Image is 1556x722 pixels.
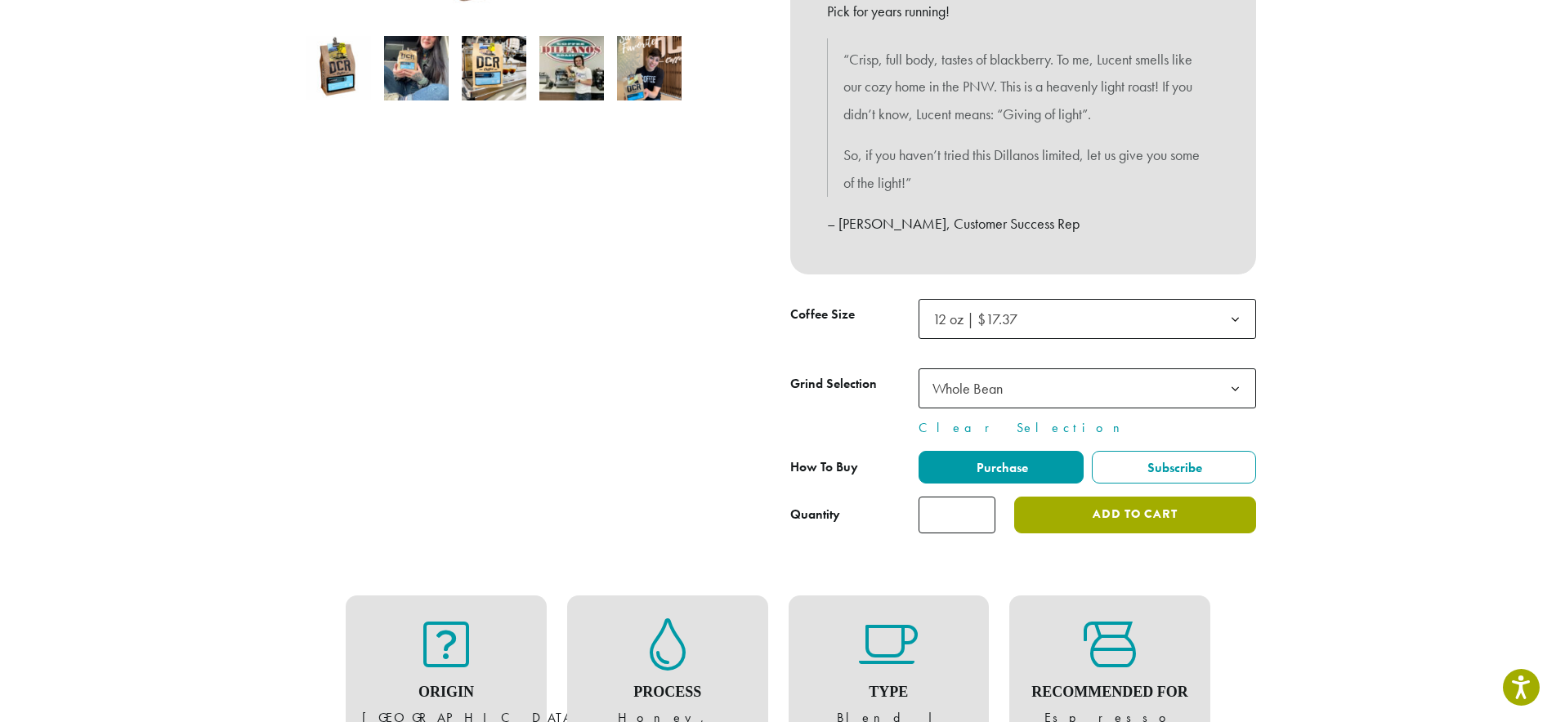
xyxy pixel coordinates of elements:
label: Grind Selection [790,372,919,396]
span: Whole Bean [932,379,1003,398]
img: Lucent [306,36,371,100]
button: Add to cart [1014,497,1256,533]
input: Product quantity [919,497,995,533]
label: Coffee Size [790,303,919,327]
h4: Type [805,684,973,702]
div: Quantity [790,505,840,524]
img: Lucent - Image 3 [462,36,526,100]
span: How To Buy [790,458,858,475]
span: Whole Bean [919,368,1256,408]
span: 12 oz | $17.37 [926,303,1034,335]
img: Tanner Burke picks Lucent 2021 [539,36,604,100]
span: Whole Bean [926,372,1019,404]
h4: Origin [362,684,530,702]
span: Purchase [974,459,1028,476]
h4: Recommended For [1026,684,1194,702]
img: Sams Favorite Dillanos Coffee [617,36,682,100]
a: Clear Selection [919,418,1256,438]
span: Subscribe [1145,459,1202,476]
p: “Crisp, full body, tastes of blackberry. To me, Lucent smells like our cozy home in the PNW. This... [843,46,1203,128]
h4: Process [583,684,752,702]
span: 12 oz | $17.37 [919,299,1256,339]
p: – [PERSON_NAME], Customer Success Rep [827,210,1219,238]
p: So, if you haven’t tried this Dillanos limited, let us give you some of the light!” [843,141,1203,197]
img: Lucent - Image 2 [384,36,449,100]
span: 12 oz | $17.37 [932,310,1017,328]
